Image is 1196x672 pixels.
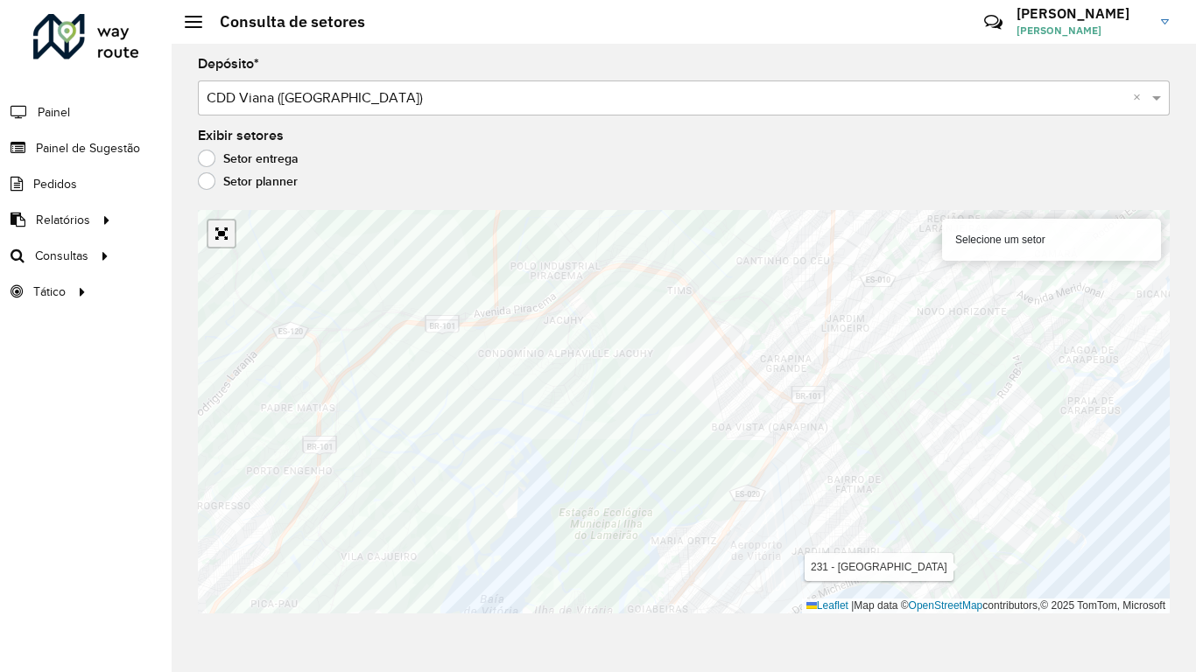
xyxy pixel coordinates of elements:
[38,103,70,122] span: Painel
[198,172,298,190] label: Setor planner
[198,53,259,74] label: Depósito
[974,3,1012,41] a: Contato Rápido
[33,283,66,301] span: Tático
[36,211,90,229] span: Relatórios
[1017,23,1148,38] span: [PERSON_NAME]
[36,139,140,157] span: Painel de Sugestão
[909,599,983,612] a: OpenStreetMap
[942,219,1161,261] div: Selecione um setor
[1133,87,1148,108] span: Clear all
[33,175,77,193] span: Pedidos
[208,220,235,247] a: Abrir mapa em tela cheia
[806,599,848,612] a: Leaflet
[35,247,88,265] span: Consultas
[198,125,284,146] label: Exibir setores
[198,150,299,167] label: Setor entrega
[851,599,854,612] span: |
[802,598,1170,613] div: Map data © contributors,© 2025 TomTom, Microsoft
[202,12,365,31] h2: Consulta de setores
[1017,5,1148,22] h3: [PERSON_NAME]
